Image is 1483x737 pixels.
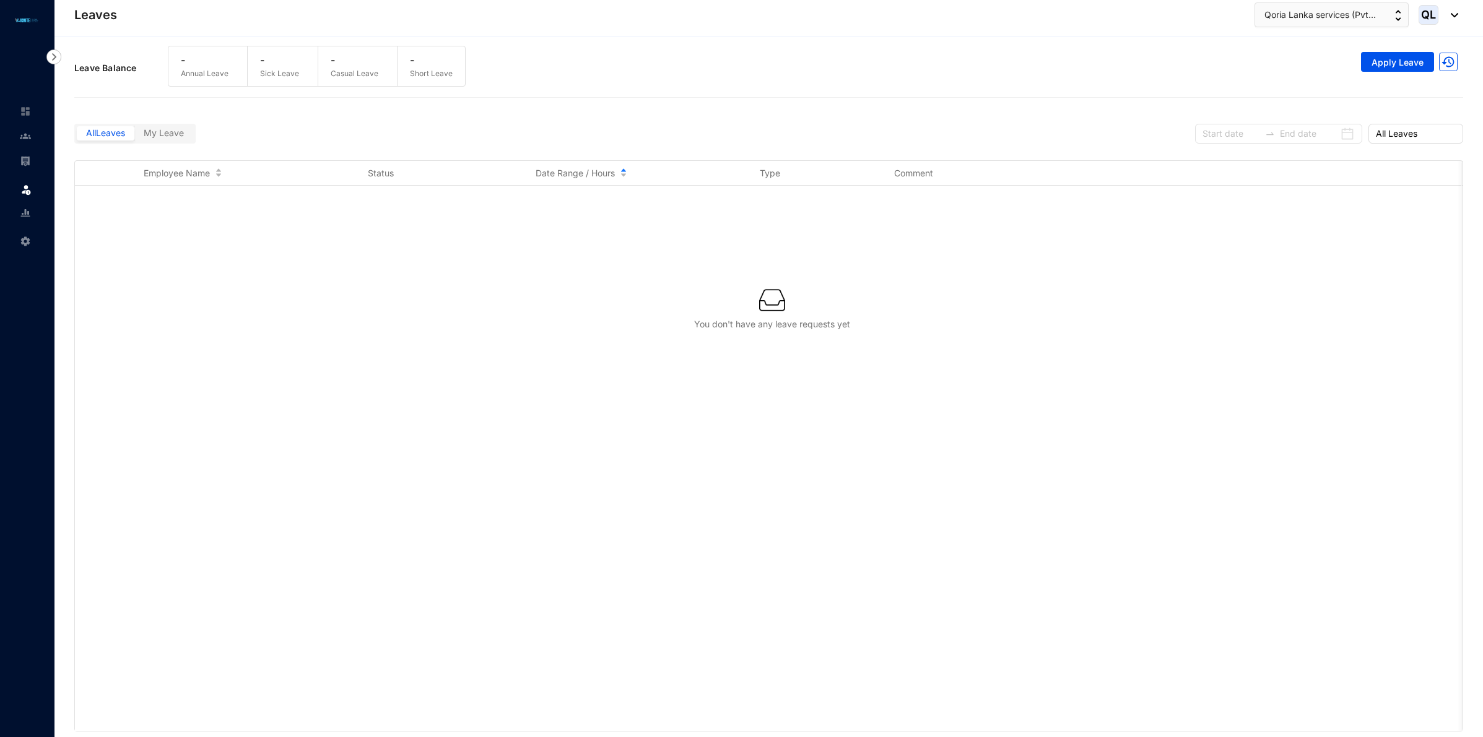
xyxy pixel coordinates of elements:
p: Sick Leave [260,67,299,80]
p: - [181,53,228,67]
span: Date Range / Hours [536,167,615,179]
button: Qoria Lanka services (Pvt... [1255,2,1409,27]
img: dropdown-black.8e83cc76930a90b1a4fdb6d089b7bf3a.svg [1445,13,1458,17]
img: payroll-unselected.b590312f920e76f0c668.svg [20,155,31,166]
img: up-down-arrow.74152d26bf9780fbf563ca9c90304185.svg [1395,10,1401,21]
img: logo [12,17,40,24]
li: Payroll [10,149,40,173]
p: - [260,53,299,67]
th: Type [745,161,879,186]
img: LogTrail.35c9aa35263bf2dfc41e2a690ab48f33.svg [1439,53,1458,71]
input: Start date [1202,127,1260,140]
span: QL [1421,9,1436,20]
p: Annual Leave [181,67,228,80]
img: leave.99b8a76c7fa76a53782d.svg [20,183,32,196]
img: report-unselected.e6a6b4230fc7da01f883.svg [20,207,31,218]
li: Contacts [10,124,40,149]
li: Reports [10,200,40,225]
img: home-unselected.a29eae3204392db15eaf.svg [20,106,31,117]
li: Home [10,99,40,124]
span: swap-right [1265,129,1275,139]
span: All Leaves [86,127,125,138]
span: Apply Leave [1372,56,1424,69]
th: Status [353,161,521,186]
p: Short Leave [410,67,453,80]
p: Leaves [74,6,117,24]
th: Comment [879,161,1014,186]
p: - [410,53,453,67]
button: Apply Leave [1361,52,1434,72]
p: Casual Leave [331,67,378,80]
span: All Leaves [1376,124,1456,143]
p: Leave Balance [74,62,168,74]
img: empty [759,287,785,313]
img: nav-icon-right.af6afadce00d159da59955279c43614e.svg [46,50,61,64]
p: - [331,53,378,67]
span: Employee Name [144,167,210,179]
div: You don't have any leave requests yet [95,318,1449,330]
input: End date [1280,127,1337,140]
img: settings-unselected.1febfda315e6e19643a1.svg [20,236,31,247]
span: Qoria Lanka services (Pvt... [1264,8,1376,22]
img: people-unselected.118708e94b43a90eceab.svg [20,131,31,142]
th: Employee Name [129,161,353,186]
span: to [1265,129,1275,139]
span: My Leave [144,127,184,138]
